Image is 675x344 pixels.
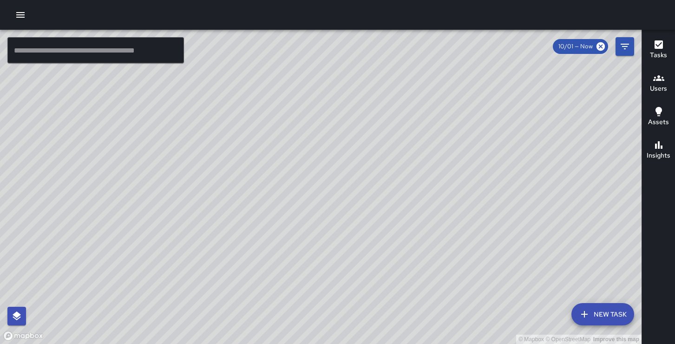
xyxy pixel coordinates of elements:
[642,67,675,100] button: Users
[616,37,634,56] button: Filters
[648,117,669,127] h6: Assets
[650,50,667,60] h6: Tasks
[553,39,608,54] div: 10/01 — Now
[642,33,675,67] button: Tasks
[642,100,675,134] button: Assets
[642,134,675,167] button: Insights
[647,151,670,161] h6: Insights
[571,303,634,325] button: New Task
[650,84,667,94] h6: Users
[553,42,598,51] span: 10/01 — Now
